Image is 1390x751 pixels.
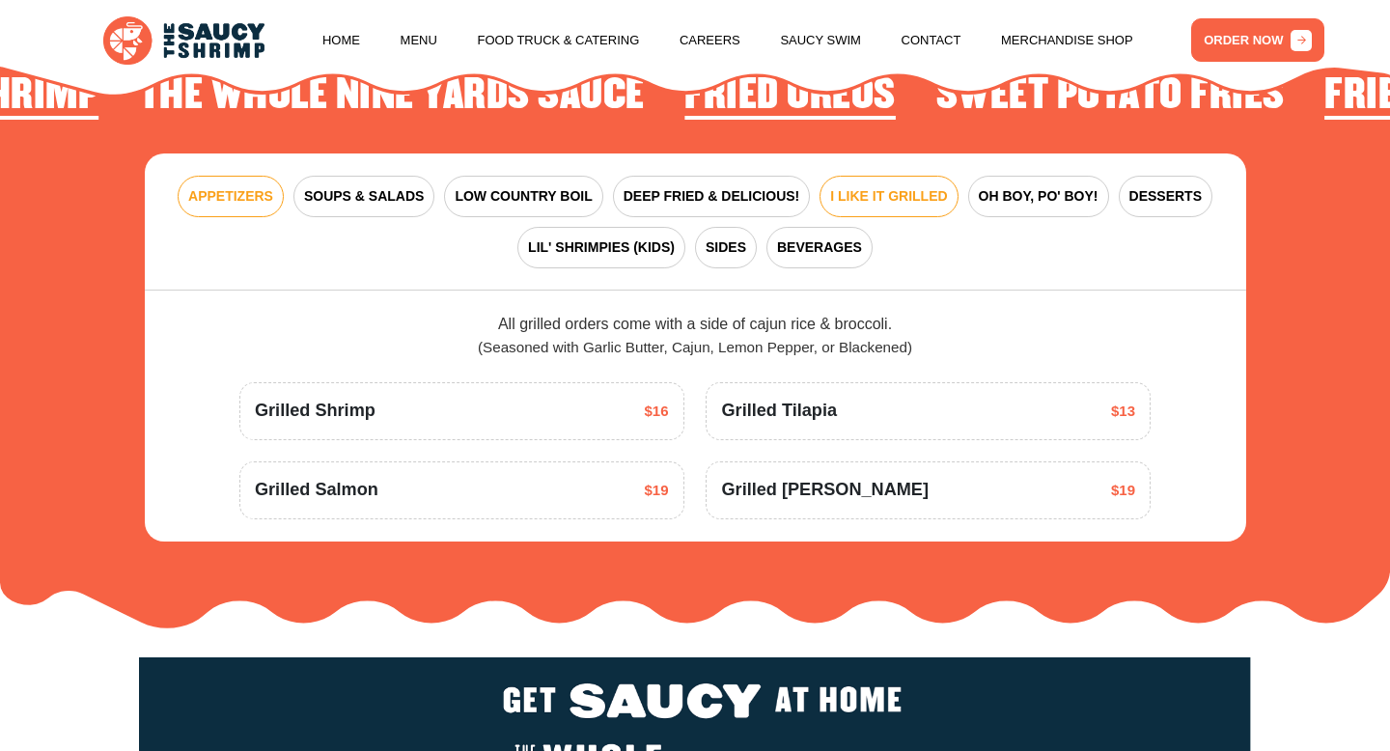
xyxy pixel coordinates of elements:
span: APPETIZERS [188,186,273,207]
button: I LIKE IT GRILLED [820,176,958,217]
a: Home [322,4,360,77]
a: Careers [680,4,740,77]
span: DEEP FRIED & DELICIOUS! [624,186,800,207]
span: (Seasoned with Garlic Butter, Cajun, Lemon Pepper, or Blackened) [478,339,912,355]
span: SOUPS & SALADS [304,186,424,207]
span: DESSERTS [1129,186,1202,207]
button: OH BOY, PO' BOY! [968,176,1109,217]
button: APPETIZERS [178,176,284,217]
span: Grilled Salmon [255,477,378,503]
button: LIL' SHRIMPIES (KIDS) [517,227,685,268]
a: ORDER NOW [1191,18,1324,62]
a: Merchandise Shop [1001,4,1133,77]
a: Saucy Swim [780,4,861,77]
a: Menu [401,4,437,77]
button: DESSERTS [1119,176,1212,217]
div: All grilled orders come with a side of cajun rice & broccoli. [239,313,1151,359]
h2: The Whole Nine Yards Sauce [139,73,645,119]
span: OH BOY, PO' BOY! [979,186,1098,207]
span: BEVERAGES [777,237,862,258]
button: DEEP FRIED & DELICIOUS! [613,176,811,217]
button: LOW COUNTRY BOIL [444,176,602,217]
h2: Sweet Potato Fries [936,73,1285,119]
span: Grilled Shrimp [255,398,375,424]
h2: Fried Oreos [684,73,896,119]
span: SIDES [706,237,746,258]
a: Contact [902,4,961,77]
button: SIDES [695,227,757,268]
span: I LIKE IT GRILLED [830,186,947,207]
a: Food Truck & Catering [477,4,639,77]
img: logo [103,16,264,65]
button: SOUPS & SALADS [293,176,434,217]
button: BEVERAGES [766,227,873,268]
span: Grilled Tilapia [721,398,837,424]
span: Grilled [PERSON_NAME] [721,477,929,503]
span: LIL' SHRIMPIES (KIDS) [528,237,675,258]
span: $19 [1111,480,1135,502]
span: $19 [644,480,668,502]
span: LOW COUNTRY BOIL [455,186,592,207]
span: $16 [644,401,668,423]
span: $13 [1111,401,1135,423]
